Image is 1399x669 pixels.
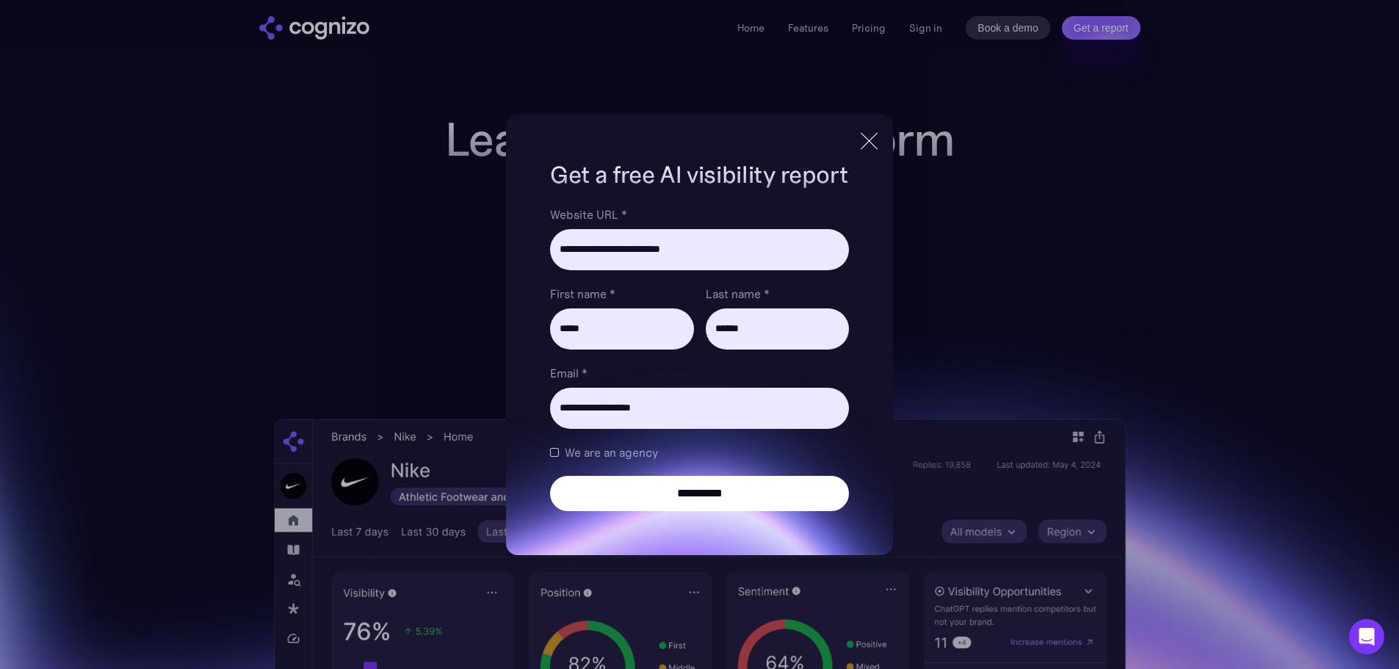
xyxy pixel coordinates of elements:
h1: Get a free AI visibility report [550,159,848,191]
div: Open Intercom Messenger [1349,619,1384,654]
label: Last name * [706,285,849,303]
label: Email * [550,364,848,382]
span: We are an agency [565,444,658,461]
form: Brand Report Form [550,206,848,511]
label: First name * [550,285,693,303]
label: Website URL * [550,206,848,223]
